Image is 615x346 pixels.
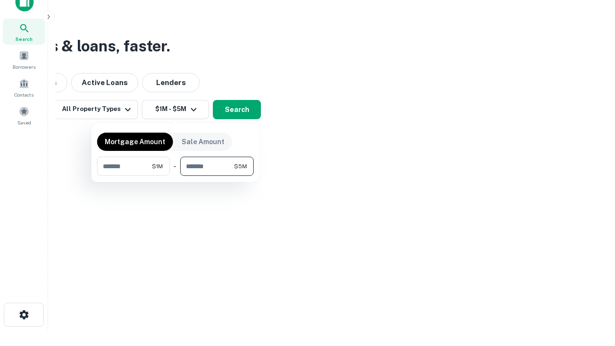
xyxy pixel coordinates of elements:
[173,157,176,176] div: -
[182,136,224,147] p: Sale Amount
[234,162,247,171] span: $5M
[567,269,615,315] iframe: Chat Widget
[152,162,163,171] span: $1M
[105,136,165,147] p: Mortgage Amount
